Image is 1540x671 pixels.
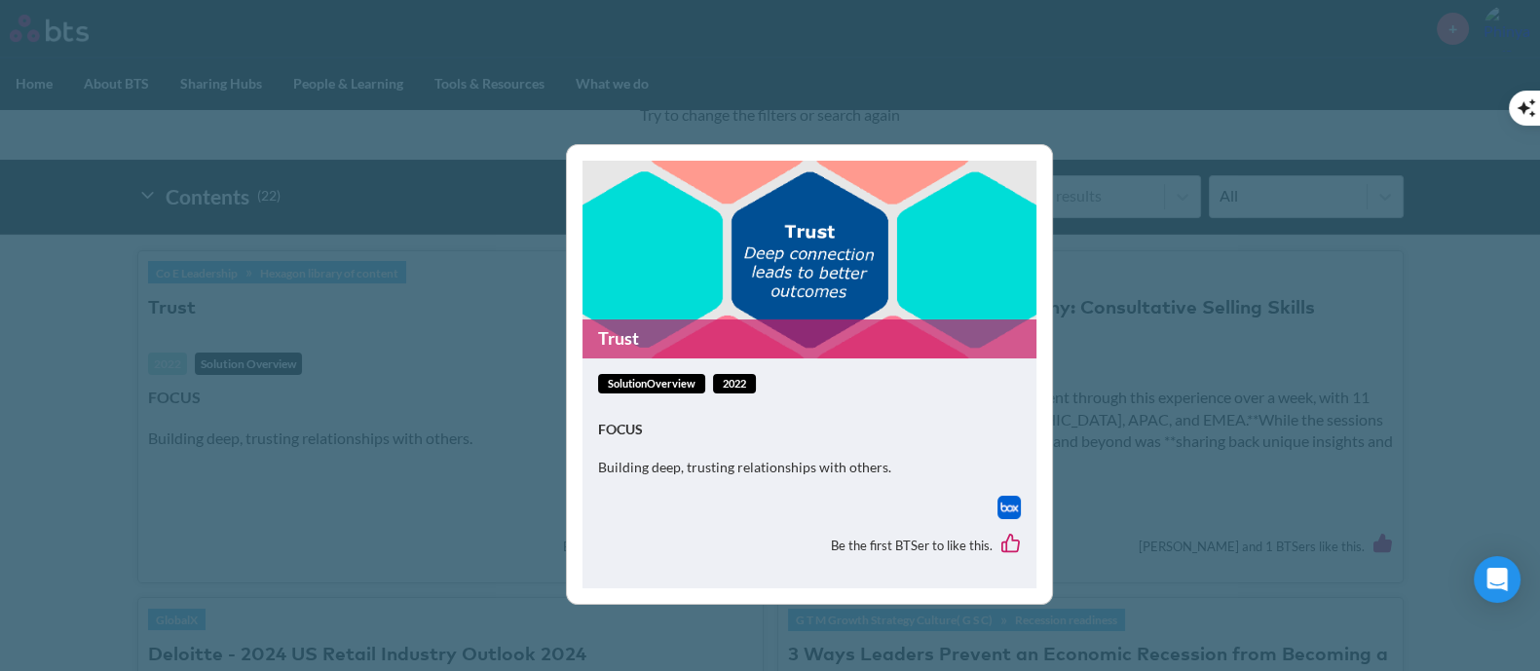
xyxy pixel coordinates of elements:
[997,496,1021,519] img: Box logo
[598,458,1021,477] p: Building deep, trusting relationships with others.
[1474,556,1521,603] div: Open Intercom Messenger
[598,519,1021,574] div: Be the first BTSer to like this.
[598,421,643,437] strong: FOCUS
[997,496,1021,519] a: Download file from Box
[582,319,1036,357] a: Trust
[598,374,705,394] span: solutionOverview
[713,374,756,394] span: 2022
